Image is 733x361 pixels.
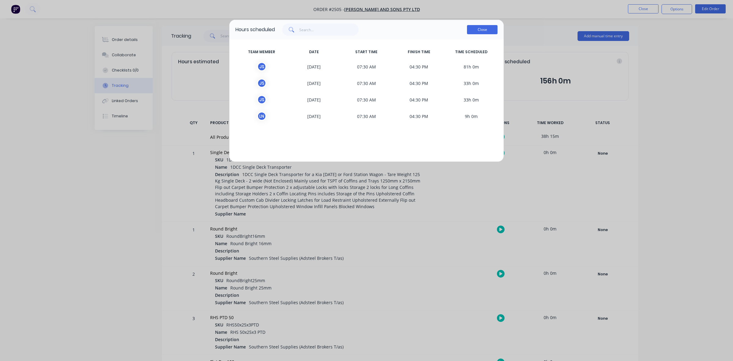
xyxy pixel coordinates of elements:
div: L N [257,112,266,121]
span: START TIME [340,49,393,55]
span: 04:30 PM [393,62,445,71]
span: 04:30 PM [393,95,445,104]
button: Close [467,25,498,34]
span: 07:30 AM [340,62,393,71]
span: DATE [288,49,341,55]
span: FINISH TIME [393,49,445,55]
span: 9h 0m [445,112,498,121]
span: 07:30 AM [340,95,393,104]
span: [DATE] [288,62,341,71]
span: TEAM MEMBER [235,49,288,55]
span: 33h 0m [445,95,498,104]
span: 04:30 PM [393,112,445,121]
span: [DATE] [288,95,341,104]
div: J S [257,62,266,71]
span: 07:30 AM [340,79,393,88]
input: Search... [299,24,359,36]
div: J S [257,79,266,88]
span: 33h 0m [445,79,498,88]
span: 07:30 AM [340,112,393,121]
span: 81h 0m [445,62,498,71]
div: J S [257,95,266,104]
span: 04:30 PM [393,79,445,88]
div: Hours scheduled [235,26,275,33]
span: [DATE] [288,79,341,88]
span: TIME SCHEDULED [445,49,498,55]
span: [DATE] [288,112,341,121]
